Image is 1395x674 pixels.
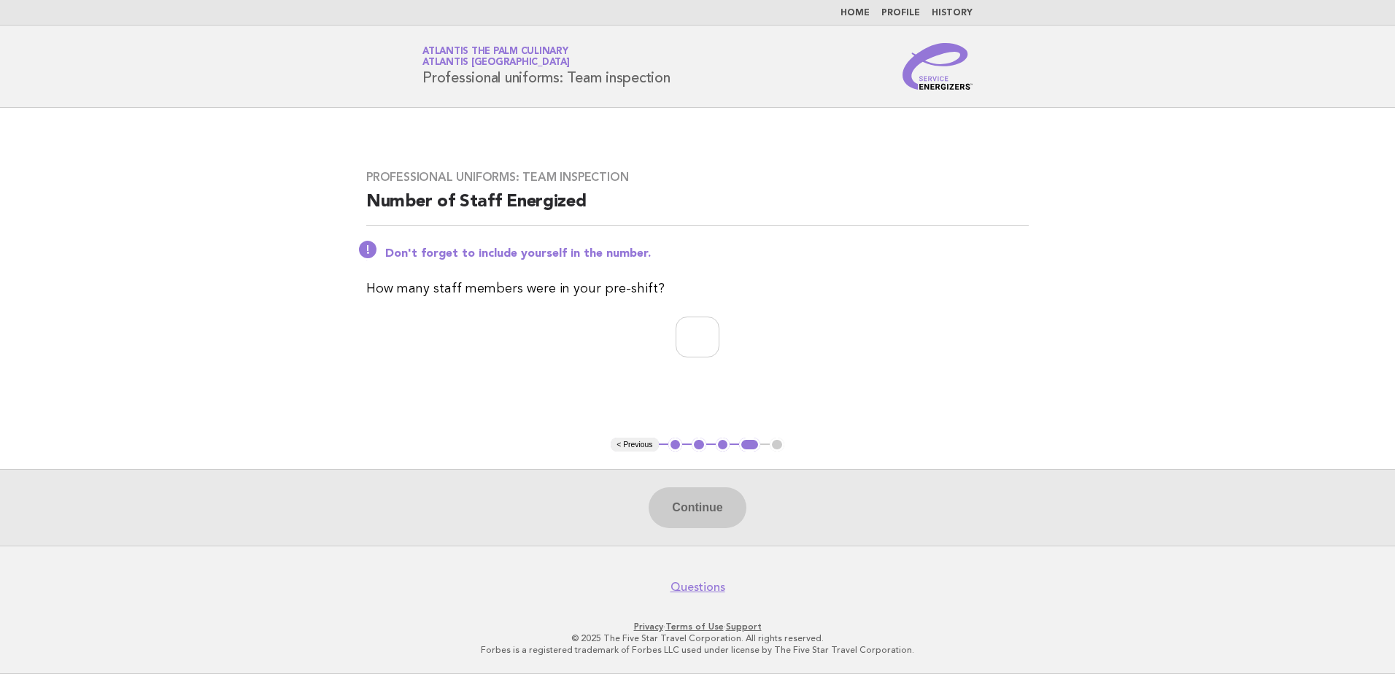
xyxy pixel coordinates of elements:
button: 4 [739,438,760,452]
h3: Professional uniforms: Team inspection [366,170,1029,185]
a: Profile [881,9,920,18]
p: © 2025 The Five Star Travel Corporation. All rights reserved. [251,632,1144,644]
a: History [932,9,973,18]
a: Questions [671,580,725,594]
button: < Previous [611,438,658,452]
button: 3 [716,438,730,452]
p: Don't forget to include yourself in the number. [385,247,1029,261]
img: Service Energizers [903,43,973,90]
p: Forbes is a registered trademark of Forbes LLC used under license by The Five Star Travel Corpora... [251,644,1144,656]
a: Support [726,621,762,632]
a: Terms of Use [665,621,724,632]
h1: Professional uniforms: Team inspection [422,47,671,85]
p: How many staff members were in your pre-shift? [366,279,1029,299]
button: 2 [692,438,706,452]
h2: Number of Staff Energized [366,190,1029,226]
a: Atlantis The Palm CulinaryAtlantis [GEOGRAPHIC_DATA] [422,47,570,67]
p: · · [251,621,1144,632]
a: Home [841,9,870,18]
a: Privacy [634,621,663,632]
span: Atlantis [GEOGRAPHIC_DATA] [422,58,570,68]
button: 1 [668,438,683,452]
